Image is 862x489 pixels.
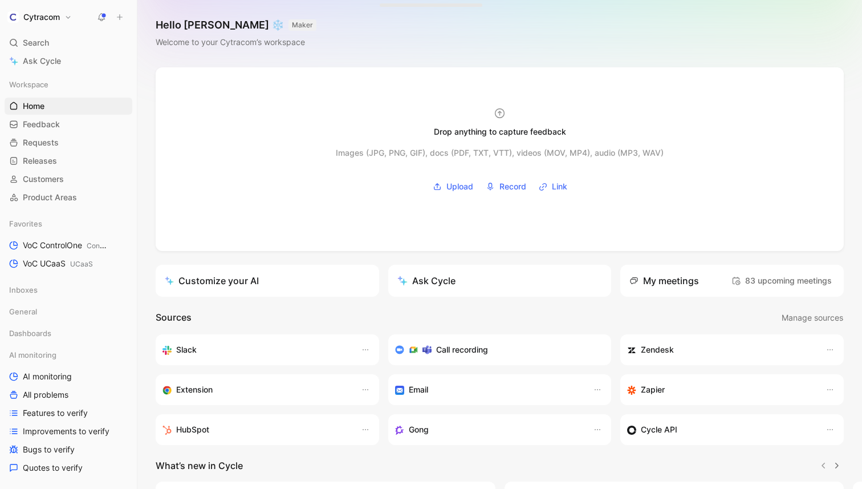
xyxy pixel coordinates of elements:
a: All problems [5,386,132,403]
div: Dashboards [5,325,132,345]
span: Product Areas [23,192,77,203]
h3: Slack [176,343,197,357]
a: Requests [5,134,132,151]
div: Record & transcribe meetings from Zoom, Meet & Teams. [395,343,596,357]
div: AI monitoring [5,346,132,363]
div: Search [5,34,132,51]
div: My meetings [629,274,699,288]
span: 83 upcoming meetings [731,274,832,288]
span: UCaaS [70,260,93,268]
button: 83 upcoming meetings [729,272,835,290]
a: Ask Cycle [5,52,132,70]
span: Features to verify [23,407,88,419]
span: Workspace [9,79,48,90]
a: Releases [5,152,132,169]
span: All problems [23,389,68,401]
span: General [9,306,37,317]
span: Home [23,100,44,112]
span: Ask Cycle [23,54,61,68]
div: Sync customers and create docs [627,343,814,357]
span: Dashboards [9,328,51,339]
div: Images (JPG, PNG, GIF), docs (PDF, TXT, VTT), videos (MOV, MP4), audio (MP3, WAV) [336,146,664,160]
div: Capture feedback from thousands of sources with Zapier (survey results, recordings, sheets, etc). [627,383,814,397]
span: Quotes to verify [23,462,83,474]
h2: What’s new in Cycle [156,459,243,472]
div: Inboxes [5,281,132,302]
h3: Zapier [641,383,665,397]
span: VoC ControlOne [23,240,107,252]
h2: Sources [156,310,192,325]
div: Sync your customers, send feedback and get updates in Slack [162,343,349,357]
h3: Zendesk [641,343,674,357]
div: Forward emails to your feedback inbox [395,383,582,397]
span: Customers [23,173,64,185]
div: Ask Cycle [397,274,456,288]
span: AI monitoring [9,349,56,361]
a: VoC UCaaSUCaaS [5,255,132,272]
h3: Extension [176,383,213,397]
span: Improvements to verify [23,426,109,437]
div: AI monitoringAI monitoringAll problemsFeatures to verifyImprovements to verifyBugs to verifyQuote... [5,346,132,476]
span: Link [552,180,567,193]
span: Record [499,180,526,193]
span: Inboxes [9,284,38,296]
button: Ask Cycle [388,265,612,297]
h1: Cytracom [23,12,60,22]
div: General [5,303,132,324]
div: General [5,303,132,320]
span: Favorites [9,218,42,229]
button: MAKER [288,19,316,31]
img: Cytracom [7,11,19,23]
a: Improvements to verify [5,423,132,440]
span: AI monitoring [23,371,72,382]
div: Welcome to your Cytracom’s workspace [156,35,316,49]
span: Requests [23,137,59,148]
div: Favorites [5,215,132,232]
button: Manage sources [781,310,844,325]
div: Drop anything to capture feedback [434,125,566,139]
a: Customize your AI [156,265,379,297]
h3: Call recording [436,343,488,357]
button: Upload [429,178,477,195]
div: Sync customers & send feedback from custom sources. Get inspired by our favorite use case [627,423,814,437]
a: AI monitoring [5,368,132,385]
a: Feedback [5,116,132,133]
span: Manage sources [782,311,843,325]
h3: Email [409,383,428,397]
h3: Cycle API [641,423,677,437]
span: Bugs to verify [23,444,75,455]
span: Upload [446,180,473,193]
div: Workspace [5,76,132,93]
div: Capture feedback from anywhere on the web [162,383,349,397]
h1: Hello [PERSON_NAME] ❄️ [156,18,316,32]
button: Record [482,178,530,195]
button: CytracomCytracom [5,9,75,25]
span: Search [23,36,49,50]
span: ControlOne [87,241,123,250]
a: Customers [5,171,132,188]
span: Feedback [23,119,60,130]
div: Customize your AI [165,274,259,288]
span: VoC UCaaS [23,258,93,270]
div: Inboxes [5,281,132,298]
h3: Gong [409,423,429,437]
a: Bugs to verify [5,441,132,458]
button: Link [535,178,571,195]
span: Releases [23,155,57,167]
a: Product Areas [5,189,132,206]
h3: HubSpot [176,423,209,437]
a: Features to verify [5,405,132,422]
a: Home [5,98,132,115]
div: Capture feedback from your incoming calls [395,423,582,437]
div: Dashboards [5,325,132,342]
a: VoC ControlOneControlOne [5,237,132,254]
a: Quotes to verify [5,459,132,476]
